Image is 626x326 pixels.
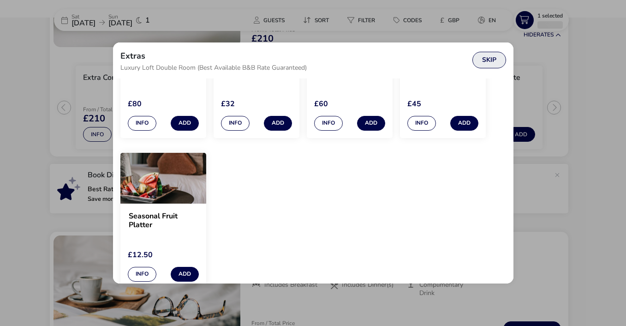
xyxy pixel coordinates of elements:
[314,116,343,131] button: Info
[120,52,145,60] h2: Extras
[171,116,199,131] button: Add
[120,65,307,71] span: Luxury Loft Double Room (Best Available B&B Rate Guaranteed)
[472,52,506,68] button: Skip
[450,116,478,131] button: Add
[129,212,198,229] h2: Seasonal Fruit Platter
[407,99,421,109] span: £45
[357,116,385,131] button: Add
[128,116,156,131] button: Info
[113,42,513,284] div: extras selection modal
[221,116,250,131] button: Info
[314,99,328,109] span: £60
[128,99,142,109] span: £80
[171,267,199,282] button: Add
[407,116,436,131] button: Info
[128,267,156,282] button: Info
[264,116,292,131] button: Add
[221,99,235,109] span: £32
[128,250,153,260] span: £12.50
